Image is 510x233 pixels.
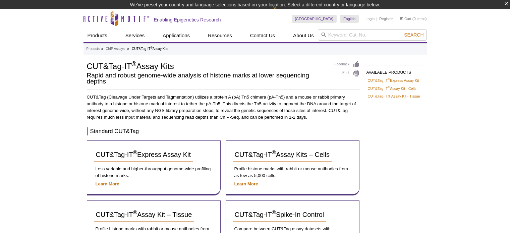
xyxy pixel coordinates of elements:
img: Change Here [273,5,291,21]
sup: ® [388,85,390,89]
h2: Enabling Epigenetics Research [154,17,221,23]
p: Less variable and higher-throughput genome-wide profiling of histone marks. [94,166,214,179]
a: About Us [289,29,318,42]
a: Services [121,29,149,42]
a: CUT&Tag-IT®Assay Kit - Cells [368,85,416,92]
a: Applications [159,29,194,42]
a: ChIP Assays [106,46,125,52]
span: CUT&Tag-IT Express Assay Kit [96,151,191,158]
button: Search [402,32,426,38]
a: [GEOGRAPHIC_DATA] [292,15,337,23]
sup: ® [131,60,136,67]
a: CUT&Tag-IT®Express Assay Kit [368,77,419,83]
img: Your Cart [400,17,403,20]
h2: Rapid and robust genome-wide analysis of histone marks at lower sequencing depths [87,72,328,84]
sup: ® [388,78,390,81]
li: CUT&Tag-IT Assay Kits [132,47,168,51]
input: Keyword, Cat. No. [318,29,427,41]
sup: ® [133,209,137,216]
a: Register [379,16,393,21]
a: CUT&Tag-IT®Assay Kit – Tissue [94,208,194,222]
a: CUT&Tag-IT® Assay Kit - Tissue [368,93,420,99]
a: Products [87,46,100,52]
span: CUT&Tag-IT Spike-In Control [235,211,324,218]
a: Login [365,16,375,21]
span: CUT&Tag-IT Assay Kits – Cells [235,151,330,158]
h2: AVAILABLE PRODUCTS [366,65,423,77]
li: » [127,47,129,51]
h3: Standard CUT&Tag [87,127,360,135]
a: Cart [400,16,411,21]
a: CUT&Tag-IT®Spike-In Control [233,208,326,222]
a: English [340,15,359,23]
sup: ® [272,149,276,156]
li: (0 items) [400,15,427,23]
a: Resources [204,29,236,42]
p: CUT&Tag (Cleavage Under Targets and Tagmentation) utilizes a protein A (pA) Tn5 chimera (pA-Tn5) ... [87,94,360,121]
li: | [377,15,378,23]
a: Print [335,70,360,77]
sup: ® [272,209,276,216]
a: Learn More [96,181,119,186]
li: » [101,47,103,51]
a: Feedback [335,61,360,68]
p: Profile histone marks with rabbit or mouse antibodies from as few as 5,000 cells. [233,166,352,179]
span: Search [404,32,423,38]
span: CUT&Tag-IT Assay Kit – Tissue [96,211,192,218]
h1: CUT&Tag-IT Assay Kits [87,61,328,71]
a: Products [83,29,111,42]
a: CUT&Tag-IT®Express Assay Kit [94,148,193,162]
a: Contact Us [246,29,279,42]
sup: ® [133,149,137,156]
sup: ® [151,46,153,49]
a: CUT&Tag-IT®Assay Kits – Cells [233,148,332,162]
a: Learn More [234,181,258,186]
